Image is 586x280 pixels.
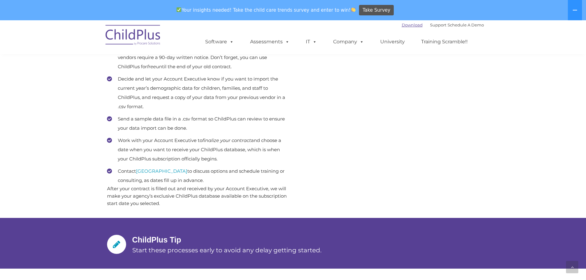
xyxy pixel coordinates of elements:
a: IT [300,36,323,48]
span: ChildPlus Tip [132,235,181,244]
img: ChildPlus by Procare Solutions [102,21,164,51]
img: 👏 [351,7,356,12]
li: Decide and let your Account Executive know if you want to import the current year’s demographic d... [107,74,289,111]
li: Contact to discuss options and schedule training or consulting, as dates fill up in advance. [107,167,289,185]
a: Assessments [244,36,296,48]
span: Take Survey [363,5,390,16]
a: Support [430,22,446,27]
span: Your insights needed! Take the child care trends survey and enter to win! [174,4,358,16]
a: Download [402,22,423,27]
p: After your contract is filled out and received by your Account Executive, we will make your agenc... [107,185,289,207]
a: [GEOGRAPHIC_DATA] [136,168,187,174]
li: Send a sample data file in a .csv format so ChildPlus can review to ensure your data import can b... [107,114,289,133]
span: Start these processes early to avoid any delay getting started. [132,246,321,254]
a: Schedule A Demo [448,22,484,27]
em: finalize your contract [202,137,251,143]
img: ✅ [177,7,181,12]
a: Company [327,36,370,48]
a: Training Scramble!! [415,36,474,48]
a: Software [199,36,240,48]
li: Work with your Account Executive to and choose a date when you want to receive your ChildPlus dat... [107,136,289,164]
em: free [147,64,156,69]
a: Take Survey [359,5,394,16]
a: University [374,36,411,48]
font: | [402,22,484,27]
